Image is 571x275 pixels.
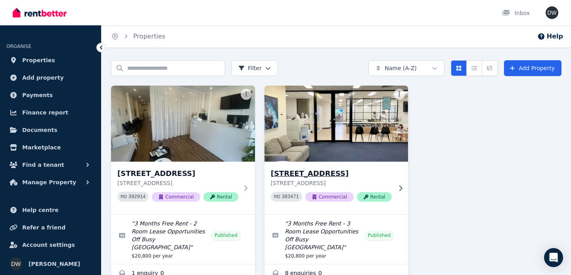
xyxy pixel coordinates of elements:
[121,195,127,199] small: PID
[6,237,95,253] a: Account settings
[368,60,445,76] button: Name (A-Z)
[111,86,255,162] img: 19 Village Ave, Doncaster
[385,64,417,72] span: Name (A-Z)
[29,259,80,269] span: [PERSON_NAME]
[22,223,65,232] span: Refer a friend
[504,60,561,76] a: Add Property
[6,70,95,86] a: Add property
[22,55,55,65] span: Properties
[544,248,563,267] div: Open Intercom Messenger
[6,122,95,138] a: Documents
[274,195,280,199] small: PID
[451,60,467,76] button: Card view
[22,73,64,82] span: Add property
[451,60,498,76] div: View options
[482,60,498,76] button: Expanded list view
[264,215,408,264] a: Edit listing: 3 Months Free Rent - 3 Room Lease Opportunities Off Busy Maroondah Hwy Croydon
[22,125,57,135] span: Documents
[6,105,95,120] a: Finance report
[13,7,67,19] img: RentBetter
[111,86,255,214] a: 19 Village Ave, Doncaster[STREET_ADDRESS][STREET_ADDRESS]PID 392914CommercialRental
[10,258,22,270] img: Dr Munib Waters
[133,32,165,40] a: Properties
[22,160,64,170] span: Find a tenant
[117,179,238,187] p: [STREET_ADDRESS]
[22,240,75,250] span: Account settings
[22,108,68,117] span: Finance report
[128,194,146,200] code: 392914
[537,32,563,41] button: Help
[22,205,59,215] span: Help centre
[117,168,238,179] h3: [STREET_ADDRESS]
[152,192,200,202] span: Commercial
[203,192,238,202] span: Rental
[238,64,262,72] span: Filter
[22,143,61,152] span: Marketplace
[305,192,354,202] span: Commercial
[22,178,76,187] span: Manage Property
[6,220,95,235] a: Refer a friend
[261,84,412,164] img: 24-26 Dorset Rd, Croydon
[394,89,405,100] button: More options
[271,168,392,179] h3: [STREET_ADDRESS]
[502,9,530,17] div: Inbox
[271,179,392,187] p: [STREET_ADDRESS]
[102,25,175,48] nav: Breadcrumb
[466,60,482,76] button: Compact list view
[6,157,95,173] button: Find a tenant
[6,202,95,218] a: Help centre
[111,215,255,264] a: Edit listing: 3 Months Free Rent - 2 Room Lease Opportunities Off Busy High St Doncaster
[282,194,299,200] code: 383471
[6,44,31,49] span: ORGANISE
[6,139,95,155] a: Marketplace
[6,52,95,68] a: Properties
[6,87,95,103] a: Payments
[357,192,392,202] span: Rental
[264,86,408,214] a: 24-26 Dorset Rd, Croydon[STREET_ADDRESS][STREET_ADDRESS]PID 383471CommercialRental
[241,89,252,100] button: More options
[22,90,53,100] span: Payments
[232,60,278,76] button: Filter
[6,174,95,190] button: Manage Property
[546,6,558,19] img: Dr Munib Waters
